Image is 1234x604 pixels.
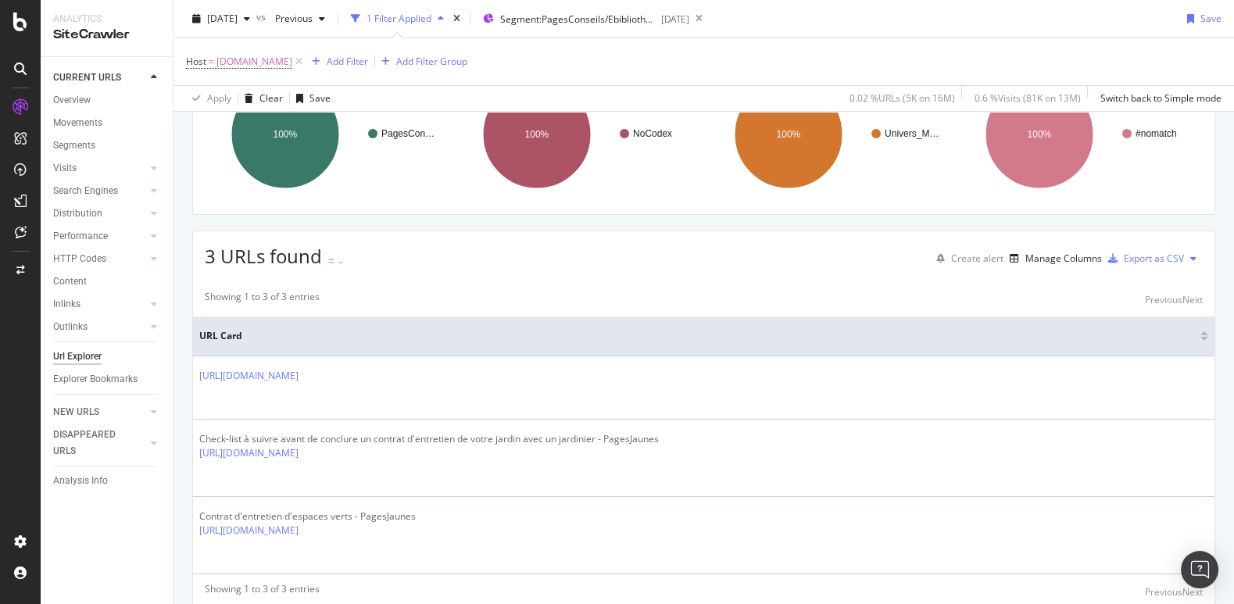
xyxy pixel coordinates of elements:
button: Switch back to Simple mode [1094,86,1221,111]
svg: A chart. [205,66,449,202]
button: Export as CSV [1102,246,1184,271]
button: Clear [238,86,283,111]
span: vs [256,10,269,23]
a: Url Explorer [53,348,162,365]
div: Check-list à suivre avant de conclure un contrat d'entretien de votre jardin avec un jardinier - ... [199,432,659,446]
div: Apply [207,91,231,105]
div: Next [1182,293,1203,306]
div: [DATE] [661,13,689,26]
button: Next [1182,582,1203,601]
text: 100% [524,129,549,140]
text: #nomatch [1136,128,1177,139]
div: 0.02 % URLs ( 5K on 16M ) [849,91,955,105]
div: CURRENT URLS [53,70,121,86]
div: Outlinks [53,319,88,335]
div: Visits [53,160,77,177]
div: Add Filter Group [396,55,467,68]
div: HTTP Codes [53,251,106,267]
a: [URL][DOMAIN_NAME] [199,524,299,537]
div: Previous [1145,585,1182,599]
div: Overview [53,92,91,109]
button: Save [1181,6,1221,31]
div: times [450,11,463,27]
span: Previous [269,12,313,25]
button: Manage Columns [1003,249,1102,268]
text: PagesCon… [381,128,435,139]
text: Univers_M… [885,128,939,139]
button: Save [290,86,331,111]
a: Inlinks [53,296,146,313]
text: 100% [1028,129,1052,140]
div: Segments [53,138,95,154]
a: Overview [53,92,162,109]
div: Distribution [53,206,102,222]
a: Search Engines [53,183,146,199]
a: Segments [53,138,162,154]
a: NEW URLS [53,404,146,420]
div: Create alert [951,252,1003,265]
svg: A chart. [456,66,700,202]
div: Explorer Bookmarks [53,371,138,388]
svg: A chart. [708,66,952,202]
div: Movements [53,115,102,131]
button: Add Filter [306,52,368,71]
div: - [338,248,344,274]
text: NoCodex [633,128,672,139]
div: DISAPPEARED URLS [53,427,132,459]
button: Previous [1145,290,1182,309]
div: Showing 1 to 3 of 3 entries [205,582,320,601]
div: Analysis Info [53,473,108,489]
div: Showing 1 to 3 of 3 entries [205,290,320,309]
button: Apply [186,86,231,111]
a: DISAPPEARED URLS [53,427,146,459]
span: Segment: PagesConseils/Ebibliotheque/Voir [500,13,656,26]
a: CURRENT URLS [53,70,146,86]
div: Analytics [53,13,160,26]
a: Visits [53,160,146,177]
text: 100% [776,129,800,140]
span: 2025 Aug. 22nd [207,12,238,25]
a: Movements [53,115,162,131]
div: 1 Filter Applied [367,12,431,25]
button: Previous [1145,582,1182,601]
div: Switch back to Simple mode [1100,91,1221,105]
div: Add Filter [327,55,368,68]
div: Export as CSV [1124,252,1184,265]
span: = [209,55,214,68]
button: Previous [269,6,331,31]
div: 0.6 % Visits ( 81K on 13M ) [975,91,1081,105]
div: Inlinks [53,296,80,313]
div: Search Engines [53,183,118,199]
button: Create alert [930,246,1003,271]
div: Manage Columns [1025,252,1102,265]
div: Open Intercom Messenger [1181,551,1218,588]
span: Host [186,55,206,68]
div: NEW URLS [53,404,99,420]
div: Url Explorer [53,348,102,365]
a: HTTP Codes [53,251,146,267]
button: Next [1182,290,1203,309]
div: Save [309,91,331,105]
a: [URL][DOMAIN_NAME] [199,369,299,382]
a: Outlinks [53,319,146,335]
button: 1 Filter Applied [345,6,450,31]
a: Analysis Info [53,473,162,489]
div: SiteCrawler [53,26,160,44]
a: [URL][DOMAIN_NAME] [199,446,299,459]
div: Performance [53,228,108,245]
span: 3 URLs found [205,243,322,269]
svg: A chart. [959,66,1203,202]
span: [DOMAIN_NAME] [216,51,292,73]
a: Explorer Bookmarks [53,371,162,388]
a: Content [53,273,162,290]
button: Add Filter Group [375,52,467,71]
div: Contrat d'entretien d'espaces verts - PagesJaunes [199,509,416,524]
img: Equal [328,259,334,263]
button: Segment:PagesConseils/Ebibliotheque/Voir[DATE] [477,6,689,31]
div: Save [1200,12,1221,25]
div: Next [1182,585,1203,599]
